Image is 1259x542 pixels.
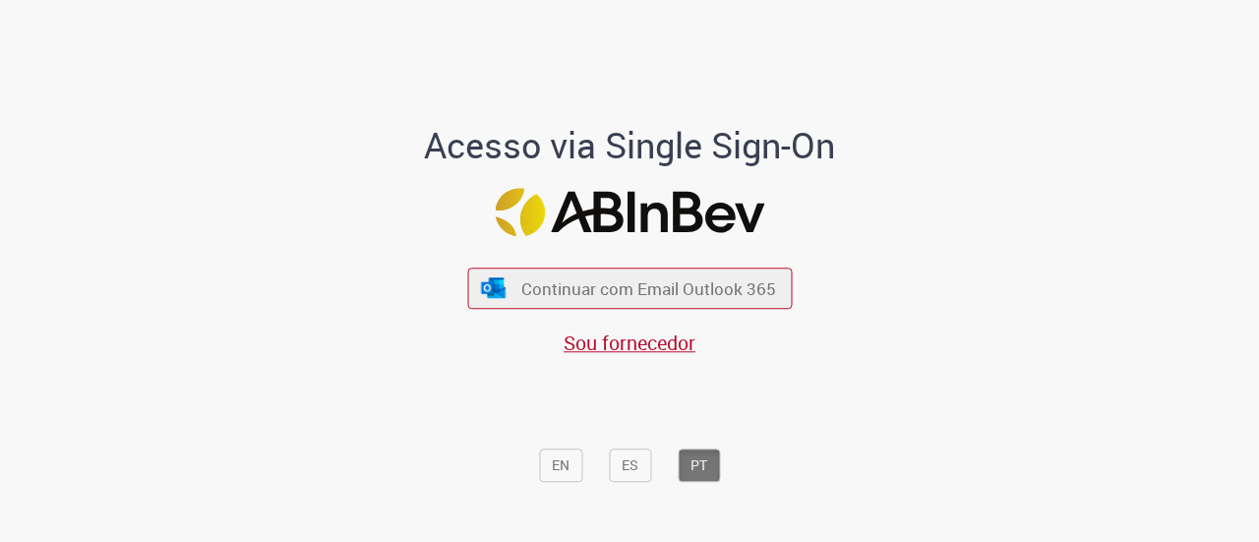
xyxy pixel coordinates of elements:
h1: Acesso via Single Sign-On [357,126,903,165]
a: Sou fornecedor [564,330,695,356]
img: Logo ABInBev [495,188,764,236]
button: ES [609,449,651,482]
button: ícone Azure/Microsoft 360 Continuar com Email Outlook 365 [467,269,792,309]
img: ícone Azure/Microsoft 360 [480,277,508,298]
span: Continuar com Email Outlook 365 [521,277,776,300]
button: PT [678,449,720,482]
button: EN [539,449,582,482]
